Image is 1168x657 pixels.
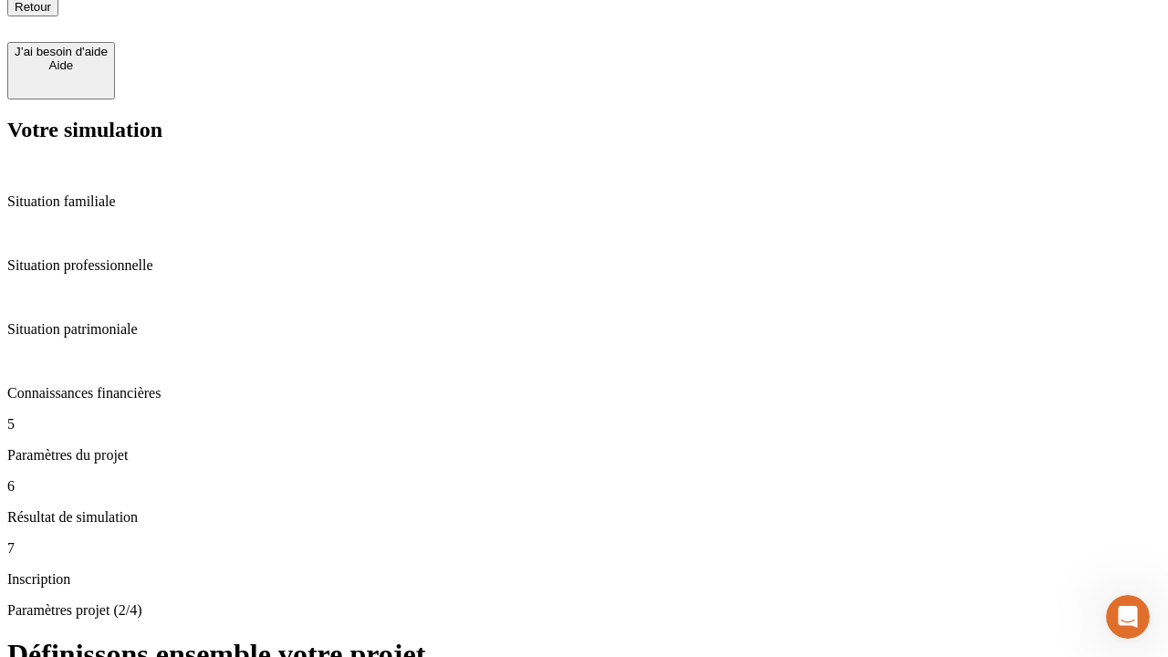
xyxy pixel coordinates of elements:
[7,257,1161,274] p: Situation professionnelle
[7,571,1161,588] p: Inscription
[7,509,1161,526] p: Résultat de simulation
[7,321,1161,338] p: Situation patrimoniale
[7,540,1161,557] p: 7
[7,602,1161,619] p: Paramètres projet (2/4)
[7,118,1161,142] h2: Votre simulation
[7,42,115,99] button: J’ai besoin d'aideAide
[7,193,1161,210] p: Situation familiale
[7,416,1161,433] p: 5
[7,447,1161,464] p: Paramètres du projet
[1106,595,1150,639] iframe: Intercom live chat
[7,385,1161,401] p: Connaissances financières
[15,45,108,58] div: J’ai besoin d'aide
[15,58,108,72] div: Aide
[7,478,1161,495] p: 6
